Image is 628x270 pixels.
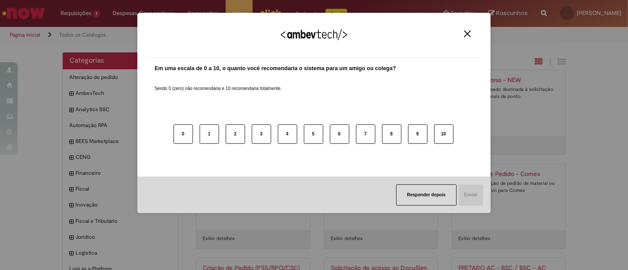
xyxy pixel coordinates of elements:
[330,124,349,144] button: 6
[200,124,219,144] button: 1
[396,184,457,206] button: Responder depois
[304,124,323,144] button: 5
[174,124,193,144] button: 0
[408,124,427,144] button: 9
[252,124,271,144] button: 3
[155,64,396,73] label: Em uma escala de 0 a 10, o quanto você recomendaria o sistema para um amigo ou colega?
[382,124,401,144] button: 8
[434,124,454,144] button: 10
[226,124,245,144] button: 2
[281,29,347,40] img: Logo Ambevtech
[356,124,375,144] button: 7
[155,75,282,92] label: Sendo 0 (zero) não recomendaria e 10 recomendaria totalmente.
[462,30,473,37] button: Close
[464,30,471,37] img: Close
[278,124,297,144] button: 4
